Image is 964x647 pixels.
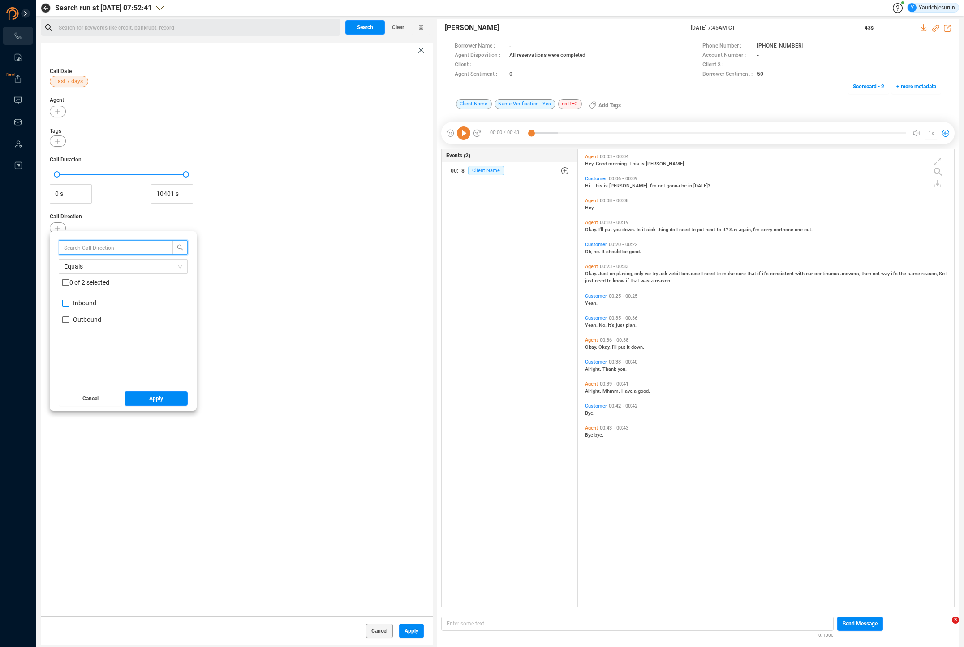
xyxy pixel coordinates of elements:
[50,273,424,281] span: Client 2
[681,183,688,189] span: be
[149,391,163,406] span: Apply
[442,162,577,180] button: 00:18Client Name
[814,271,840,277] span: continuous
[630,278,641,284] span: that
[593,183,604,189] span: This
[598,220,630,226] span: 00:10 - 00:19
[634,388,638,394] span: a
[607,359,639,365] span: 00:38 - 00:40
[612,344,618,350] span: I'll
[451,164,465,178] div: 00:18
[602,366,618,372] span: Thank
[757,42,803,51] span: [PHONE_NUMBER]
[806,271,814,277] span: our
[598,425,630,431] span: 00:43 - 00:43
[761,227,774,233] span: sorry
[50,128,61,134] span: Tags
[702,61,753,70] span: Client 2 :
[585,344,598,350] span: Okay.
[702,70,753,79] span: Borrower Sentiment :
[495,99,555,109] span: Name Verification - Yes
[3,91,33,109] li: Visuals
[585,293,607,299] span: Customer
[921,271,939,277] span: reason,
[729,227,739,233] span: Say
[585,264,598,269] span: Agent
[618,344,627,350] span: put
[50,213,424,221] span: Call Direction
[482,126,531,140] span: 00:00 / 00:43
[634,271,645,277] span: only
[82,391,99,406] span: Cancel
[558,99,582,109] span: no-REC
[607,176,639,182] span: 00:06 - 00:09
[621,388,634,394] span: Have
[366,624,393,638] button: Cancel
[594,249,602,255] span: no.
[585,249,594,255] span: Oh,
[840,271,861,277] span: answers,
[641,161,646,167] span: is
[667,183,681,189] span: gonna
[747,271,757,277] span: that
[646,227,657,233] span: sick
[405,624,418,638] span: Apply
[676,227,679,233] span: I
[722,271,736,277] span: make
[607,293,639,299] span: 00:25 - 00:25
[606,249,622,255] span: should
[650,183,658,189] span: I'm
[837,617,883,631] button: Send Message
[585,227,598,233] span: Okay.
[688,183,693,189] span: in
[939,271,946,277] span: So
[865,25,874,31] span: 43s
[3,27,33,45] li: Interactions
[345,20,385,35] button: Search
[598,344,612,350] span: Okay.
[626,278,630,284] span: if
[585,403,607,409] span: Customer
[706,227,717,233] span: next
[693,183,710,189] span: [DATE]?
[607,278,613,284] span: to
[627,344,631,350] span: it
[641,278,651,284] span: was
[629,249,641,255] span: good.
[702,51,753,61] span: Account Number :
[659,271,669,277] span: ask
[595,278,607,284] span: need
[598,98,621,113] span: Add Tags
[928,126,934,140] span: 1x
[599,322,608,328] span: No.
[642,227,646,233] span: it
[607,315,639,321] span: 00:35 - 00:36
[445,22,499,33] span: [PERSON_NAME]
[670,227,676,233] span: do
[585,176,607,182] span: Customer
[757,61,759,70] span: -
[804,227,813,233] span: out.
[602,388,621,394] span: Mhmm.
[446,152,470,160] span: Events (2)
[598,264,630,269] span: 00:23 - 00:33
[701,271,704,277] span: I
[594,432,603,438] span: bye.
[818,631,834,638] span: 0/1000
[691,227,697,233] span: to
[13,74,22,83] a: New!
[596,161,608,167] span: Good
[69,279,109,286] span: 0 of 2 selected
[697,227,706,233] span: put
[848,79,889,94] button: Scorecard • 2
[50,96,424,104] span: Agent
[602,249,606,255] span: It
[608,161,629,167] span: morning.
[598,198,630,204] span: 00:08 - 00:08
[753,227,761,233] span: I'm
[50,303,424,311] span: Agent disposition
[598,271,610,277] span: Just
[585,198,598,204] span: Agent
[891,79,941,94] button: + more metadata
[509,51,585,61] span: All reservations were completed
